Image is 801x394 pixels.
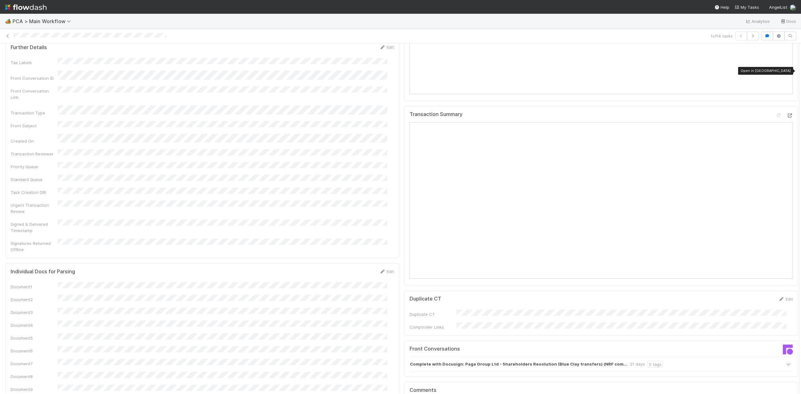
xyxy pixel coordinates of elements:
div: Task Creation DRI [11,189,58,195]
div: Signatures Returned Offline [11,240,58,253]
h5: Further Details [11,44,47,51]
div: Document2 [11,296,58,303]
div: Document4 [11,322,58,328]
div: Tax Labels [11,59,58,66]
div: Standard Queue [11,176,58,183]
div: Document1 [11,284,58,290]
strong: Complete with Docusign: Paga Group Ltd - Shareholders Resolution (Blue Clay transfers) (NRF com... [410,361,627,368]
div: 5 tags [647,361,663,368]
a: Analytics [745,18,770,25]
div: Document7 [11,361,58,367]
div: Front Conversation ID [11,75,58,81]
div: Urgent Transaction Review [11,202,58,215]
span: 1 of 14 tasks [711,33,733,39]
a: Edit [379,45,394,50]
div: Front Subject [11,123,58,129]
h5: Individual Docs for Parsing [11,269,75,275]
div: Front Conversation Link [11,88,58,100]
h5: Duplicate CT [410,296,441,302]
h5: Comments [410,387,793,393]
a: Docs [780,18,796,25]
div: Comptroller Links [410,324,457,330]
div: Transaction Reviewer [11,151,58,157]
div: Document8 [11,373,58,380]
img: logo-inverted-e16ddd16eac7371096b0.svg [5,2,47,13]
a: My Tasks [734,4,759,10]
div: Document3 [11,309,58,316]
span: PCA > Main Workflow [13,18,74,24]
div: Document5 [11,335,58,341]
img: avatar_d7f67417-030a-43ce-a3ce-a315a3ccfd08.png [790,4,796,11]
div: Transaction Type [11,110,58,116]
div: Document9 [11,386,58,392]
div: Priority Queue [11,164,58,170]
div: Created On [11,138,58,144]
span: AngelList [769,5,787,10]
div: Duplicate CT [410,311,457,317]
h5: Front Conversations [410,346,597,352]
div: 21 days [630,361,645,368]
a: Edit [379,269,394,274]
h5: Transaction Summary [410,111,462,118]
div: Signed & Delivered Timestamp [11,221,58,234]
span: 🏕️ [5,18,11,24]
img: front-logo-b4b721b83371efbadf0a.svg [783,345,793,355]
div: Help [714,4,729,10]
div: Document6 [11,348,58,354]
a: Edit [778,296,793,301]
span: My Tasks [734,5,759,10]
